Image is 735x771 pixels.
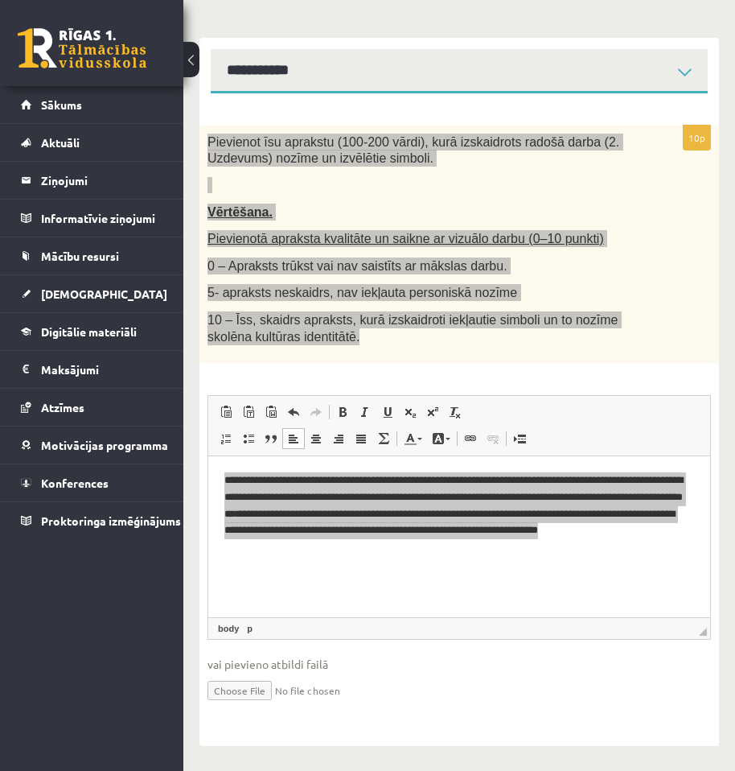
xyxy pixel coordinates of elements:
a: Mācību resursi [21,237,163,274]
a: Paste as plain text (Ctrl+Shift+V) [237,402,260,423]
span: 0 – Apraksts trūkst vai nav saistīts ar mākslas darbu. [207,259,507,273]
a: Paste from Word [260,402,282,423]
a: Italic (Ctrl+I) [354,402,376,423]
a: Sākums [21,86,163,123]
a: Atzīmes [21,389,163,426]
a: Proktoringa izmēģinājums [21,502,163,539]
span: Pievienot īsu aprakstu (100-200 vārdi), kurā izskaidrots radošā darba (2. Uzdevums) nozīme un izv... [207,135,619,166]
a: Underline (Ctrl+U) [376,402,399,423]
a: Digitālie materiāli [21,313,163,350]
a: Konferences [21,464,163,501]
a: Rīgas 1. Tālmācības vidusskola [18,28,146,68]
a: Redo (Ctrl+Y) [305,402,327,423]
legend: Ziņojumi [41,162,163,199]
a: Center [305,428,327,449]
iframe: Editor, wiswyg-editor-user-answer-47433800960240 [208,456,710,617]
a: Insert/Remove Numbered List [215,428,237,449]
a: Ziņojumi [21,162,163,199]
span: Vērtēšana. [207,205,273,219]
span: Digitālie materiāli [41,324,137,339]
span: Konferences [41,476,109,490]
a: Bold (Ctrl+B) [331,402,354,423]
a: Motivācijas programma [21,427,163,464]
span: Resize [699,628,707,636]
a: p element [244,621,256,636]
a: Subscript [399,402,421,423]
a: Text Color [399,428,427,449]
a: Unlink [482,428,504,449]
a: Informatīvie ziņojumi [21,200,163,237]
span: Aktuāli [41,135,80,150]
span: Motivācijas programma [41,438,168,452]
a: Undo (Ctrl+Z) [282,402,305,423]
span: [DEMOGRAPHIC_DATA] [41,287,167,301]
span: Pievienotā apraksta kvalitāte un saikne ar vizuālo darbu (0–10 punkti) [207,232,604,245]
span: Proktoringa izmēģinājums [41,513,181,528]
a: Math [372,428,395,449]
a: Superscript [421,402,444,423]
a: Aktuāli [21,124,163,161]
a: Link (Ctrl+K) [459,428,482,449]
p: 10p [683,125,711,150]
a: Remove Format [444,402,466,423]
a: Insert Page Break for Printing [508,428,531,449]
a: [DEMOGRAPHIC_DATA] [21,275,163,312]
span: 10 – Īss, skaidrs apraksts, kurā izskaidroti iekļautie simboli un to nozīme skolēna kultūras iden... [207,313,618,344]
a: Paste (Ctrl+V) [215,402,237,423]
a: Align Left [282,428,305,449]
a: body element [215,621,242,636]
legend: Informatīvie ziņojumi [41,200,163,237]
legend: Maksājumi [41,351,163,388]
span: Mācību resursi [41,249,119,263]
span: 5- apraksts neskaidrs, nav iekļauta personiskā nozīme [207,286,517,299]
a: Maksājumi [21,351,163,388]
span: Sākums [41,97,82,112]
a: Block Quote [260,428,282,449]
a: Insert/Remove Bulleted List [237,428,260,449]
span: Atzīmes [41,400,84,414]
a: Background Color [427,428,455,449]
a: Align Right [327,428,350,449]
span: vai pievieno atbildi failā [207,656,711,673]
a: Justify [350,428,372,449]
